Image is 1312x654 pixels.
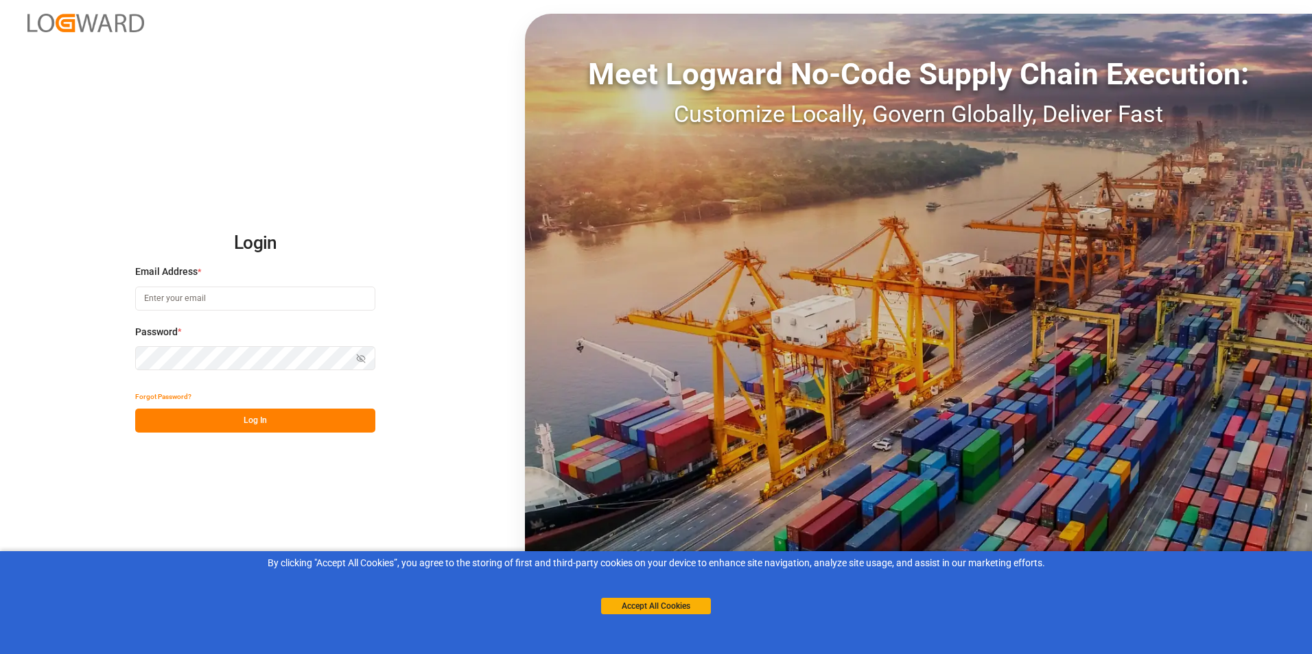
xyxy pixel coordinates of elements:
[135,265,198,279] span: Email Address
[135,287,375,311] input: Enter your email
[525,51,1312,97] div: Meet Logward No-Code Supply Chain Execution:
[10,556,1302,570] div: By clicking "Accept All Cookies”, you agree to the storing of first and third-party cookies on yo...
[135,409,375,433] button: Log In
[27,14,144,32] img: Logward_new_orange.png
[135,325,178,339] span: Password
[135,221,375,265] h2: Login
[525,97,1312,132] div: Customize Locally, Govern Globally, Deliver Fast
[135,385,191,409] button: Forgot Password?
[601,598,711,614] button: Accept All Cookies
